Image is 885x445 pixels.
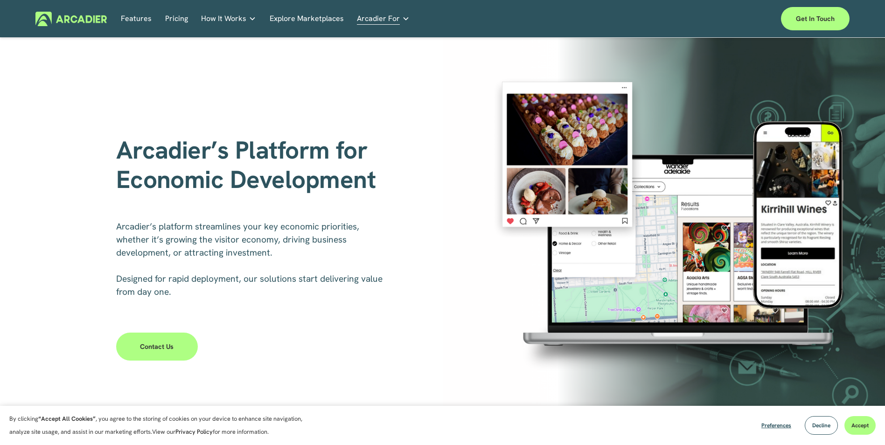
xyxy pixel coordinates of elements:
strong: “Accept All Cookies” [38,415,96,423]
p: Arcadier’s platform streamlines your key economic priorities, whether it’s growing the visitor ec... [116,220,388,299]
span: Decline [812,422,830,429]
span: Designed for rapid deployment, our solutions start delivering value from day one. [116,273,385,298]
img: Arcadier [35,12,107,26]
span: Arcadier’s Platform for Economic Development [116,134,376,195]
a: Privacy Policy [175,428,213,436]
button: Decline [805,416,838,435]
a: Contact Us [116,333,198,361]
a: folder dropdown [201,12,256,26]
a: Pricing [165,12,188,26]
button: Accept [844,416,876,435]
a: Features [121,12,152,26]
a: Get in touch [781,7,850,30]
span: Accept [851,422,869,429]
span: Preferences [761,422,791,429]
a: Explore Marketplaces [270,12,344,26]
span: How It Works [201,12,246,25]
span: Arcadier For [357,12,400,25]
button: Preferences [754,416,798,435]
p: By clicking , you agree to the storing of cookies on your device to enhance site navigation, anal... [9,412,313,438]
a: folder dropdown [357,12,410,26]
